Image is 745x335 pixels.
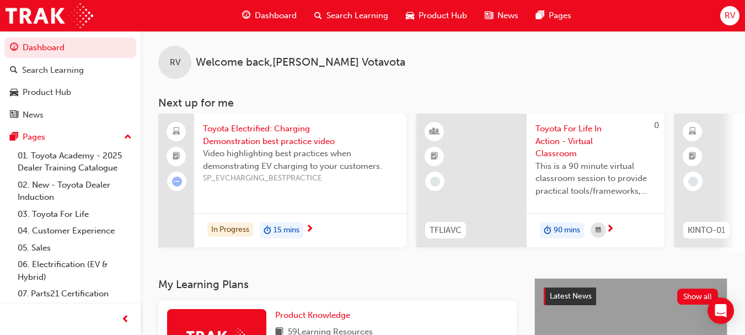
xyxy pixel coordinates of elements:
[203,172,398,185] span: SP_EVCHARGING_BESTPRACTICE
[23,109,44,121] div: News
[242,9,250,23] span: guage-icon
[654,120,659,130] span: 0
[172,177,182,187] span: learningRecordVerb_ATTEMPT-icon
[4,105,136,125] a: News
[688,224,725,237] span: KINTO-01
[158,114,406,247] a: Toyota Electrified: Charging Demonstration best practice videoVideo highlighting best practices w...
[527,4,580,27] a: pages-iconPages
[305,225,314,235] span: next-icon
[606,225,614,235] span: next-icon
[141,97,745,109] h3: Next up for me
[124,130,132,145] span: up-icon
[203,147,398,172] span: Video highlighting best practices when demonstrating EV charging to your customers.
[10,66,18,76] span: search-icon
[4,35,136,127] button: DashboardSearch LearningProduct HubNews
[173,125,180,139] span: laptop-icon
[233,4,305,27] a: guage-iconDashboard
[549,9,571,22] span: Pages
[544,224,551,238] span: duration-icon
[275,310,350,320] span: Product Knowledge
[170,56,180,69] span: RV
[13,206,136,223] a: 03. Toyota For Life
[13,302,136,320] a: 08. Service Training
[725,9,735,22] span: RV
[10,132,18,142] span: pages-icon
[314,9,322,23] span: search-icon
[13,147,136,177] a: 01. Toyota Academy - 2025 Dealer Training Catalogue
[596,224,601,237] span: calendar-icon
[554,224,580,237] span: 90 mins
[13,222,136,240] a: 04. Customer Experience
[419,9,467,22] span: Product Hub
[544,288,718,305] a: Latest NewsShow all
[535,123,656,160] span: Toyota For Life In Action - Virtual Classroom
[536,9,544,23] span: pages-icon
[6,3,93,28] img: Trak
[326,9,388,22] span: Search Learning
[677,289,719,305] button: Show all
[431,125,438,139] span: learningResourceType_INSTRUCTOR_LED-icon
[406,9,414,23] span: car-icon
[173,150,180,164] span: booktick-icon
[10,110,18,120] span: news-icon
[397,4,476,27] a: car-iconProduct Hub
[485,9,493,23] span: news-icon
[689,150,696,164] span: booktick-icon
[264,224,271,238] span: duration-icon
[688,177,698,187] span: learningRecordVerb_NONE-icon
[196,56,405,69] span: Welcome back , [PERSON_NAME] Votavota
[203,123,398,147] span: Toyota Electrified: Charging Demonstration best practice video
[431,150,438,164] span: booktick-icon
[708,297,734,324] div: Open Intercom Messenger
[4,127,136,147] button: Pages
[305,4,397,27] a: search-iconSearch Learning
[255,9,297,22] span: Dashboard
[10,43,18,53] span: guage-icon
[13,285,136,302] a: 07. Parts21 Certification
[535,160,656,198] span: This is a 90 minute virtual classroom session to provide practical tools/frameworks, behaviours a...
[22,64,84,77] div: Search Learning
[476,4,527,27] a: news-iconNews
[550,291,592,301] span: Latest News
[207,222,253,237] div: In Progress
[430,224,462,237] span: TFLIAVC
[416,114,664,247] a: 0TFLIAVCToyota For Life In Action - Virtual ClassroomThis is a 90 minute virtual classroom sessio...
[720,6,739,25] button: RV
[13,177,136,206] a: 02. New - Toyota Dealer Induction
[497,9,518,22] span: News
[430,177,440,187] span: learningRecordVerb_NONE-icon
[13,256,136,285] a: 06. Electrification (EV & Hybrid)
[158,278,517,291] h3: My Learning Plans
[121,313,130,327] span: prev-icon
[4,60,136,81] a: Search Learning
[4,38,136,58] a: Dashboard
[23,131,45,143] div: Pages
[275,309,355,322] a: Product Knowledge
[274,224,299,237] span: 15 mins
[10,88,18,98] span: car-icon
[13,240,136,257] a: 05. Sales
[4,82,136,103] a: Product Hub
[23,86,71,99] div: Product Hub
[689,125,696,139] span: learningResourceType_ELEARNING-icon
